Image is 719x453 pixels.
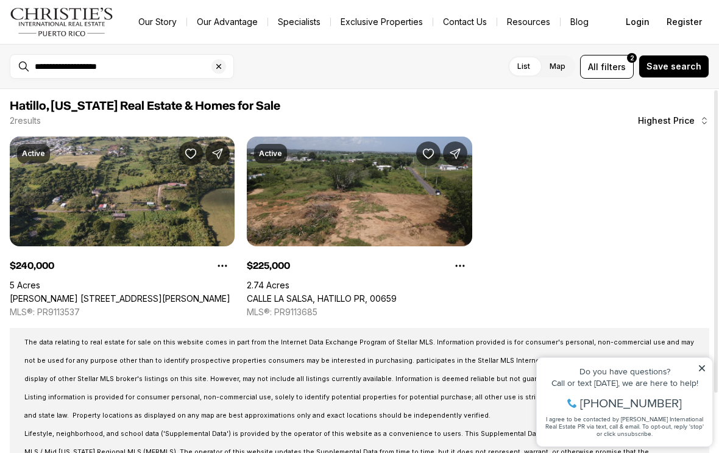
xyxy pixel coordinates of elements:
[580,55,634,79] button: Allfilters2
[10,116,41,126] p: 2 results
[247,293,397,304] a: CALLE LA SALSA, HATILLO PR, 00659
[10,7,114,37] img: logo
[10,100,280,112] span: Hatillo, [US_STATE] Real Estate & Homes for Sale
[639,55,709,78] button: Save search
[24,393,690,419] span: Listing information is provided for consumer personal, non-commercial use, solely to identify pot...
[331,13,433,30] a: Exclusive Properties
[497,13,560,30] a: Resources
[638,116,695,126] span: Highest Price
[129,13,186,30] a: Our Story
[646,62,701,71] span: Save search
[13,27,176,36] div: Do you have questions?
[618,10,657,34] button: Login
[508,55,540,77] label: List
[259,149,282,159] p: Active
[205,141,230,166] button: Share Property
[10,293,230,304] a: carr 130 DELGADO, HATILLO PR, 00659
[443,141,467,166] button: Share Property
[416,141,441,166] button: Save Property: CALLE LA SALSA
[659,10,709,34] button: Register
[433,13,497,30] button: Contact Us
[631,109,717,133] button: Highest Price
[588,60,598,73] span: All
[667,17,702,27] span: Register
[210,254,235,278] button: Property options
[13,39,176,48] div: Call or text [DATE], we are here to help!
[540,55,575,77] label: Map
[50,57,152,70] span: [PHONE_NUMBER]
[448,254,472,278] button: Property options
[601,60,626,73] span: filters
[561,13,598,30] a: Blog
[211,55,233,78] button: Clear search input
[22,149,45,159] p: Active
[268,13,330,30] a: Specialists
[24,338,694,383] span: The data relating to real estate for sale on this website comes in part from the Internet Data Ex...
[630,53,634,63] span: 2
[626,17,650,27] span: Login
[179,141,203,166] button: Save Property: carr 130 DELGADO
[15,75,174,98] span: I agree to be contacted by [PERSON_NAME] International Real Estate PR via text, call & email. To ...
[187,13,267,30] a: Our Advantage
